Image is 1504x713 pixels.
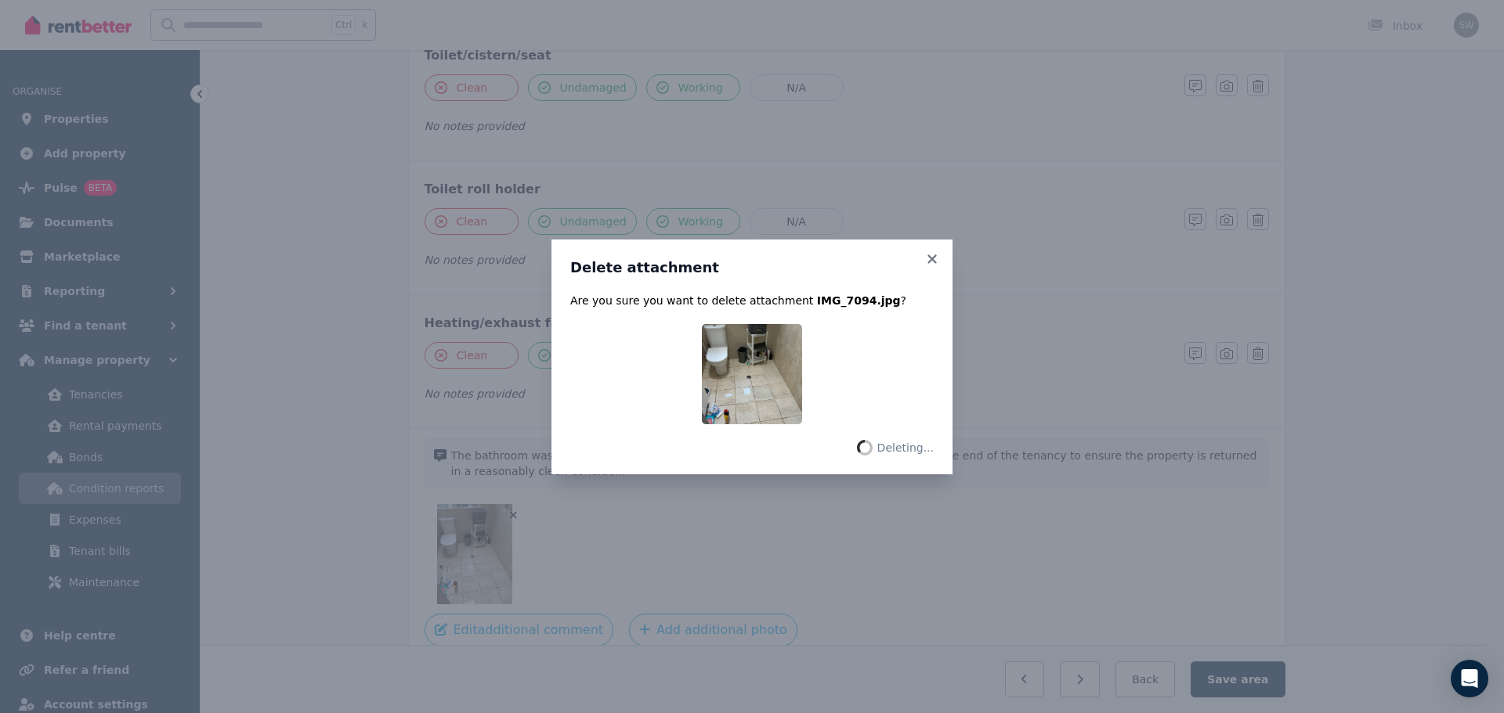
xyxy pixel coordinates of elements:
[817,294,901,307] span: IMG_7094.jpg
[570,293,934,308] p: Are you sure you want to delete attachment ?
[702,324,802,424] img: IMG_7094.jpg
[1451,660,1488,697] div: Open Intercom Messenger
[570,258,934,277] h3: Delete attachment
[877,440,934,456] span: Deleting...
